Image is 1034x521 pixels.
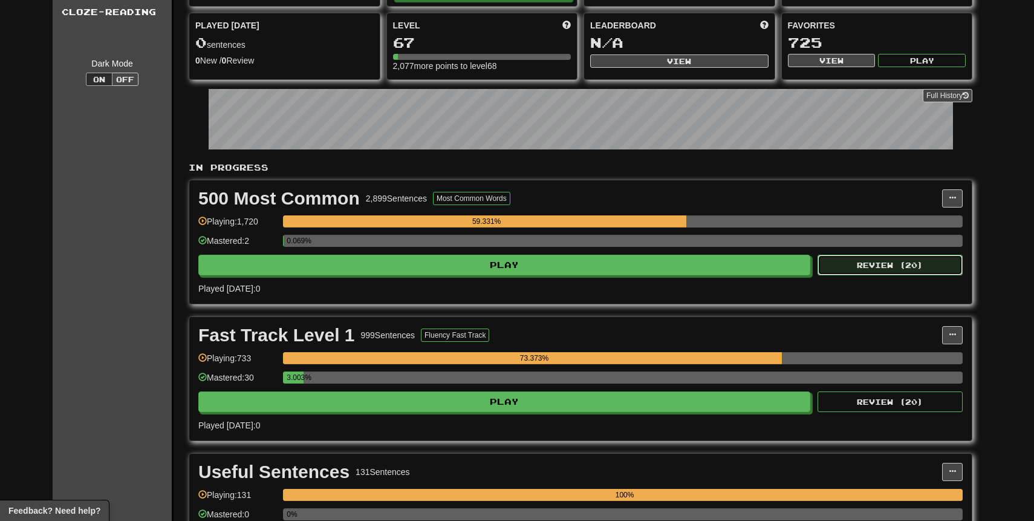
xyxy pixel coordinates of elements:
[198,489,277,509] div: Playing: 131
[287,372,304,384] div: 3.003%
[62,57,163,70] div: Dark Mode
[878,54,966,67] button: Play
[760,19,769,31] span: This week in points, UTC
[198,255,810,275] button: Play
[198,284,260,293] span: Played [DATE]: 0
[86,73,112,86] button: On
[195,19,259,31] span: Played [DATE]
[433,192,510,205] button: Most Common Words
[788,19,966,31] div: Favorites
[393,19,420,31] span: Level
[287,215,686,228] div: 59.331%
[590,19,656,31] span: Leaderboard
[198,372,277,392] div: Mastered: 30
[198,352,277,372] div: Playing: 733
[788,54,876,67] button: View
[198,189,360,208] div: 500 Most Common
[112,73,138,86] button: Off
[818,392,963,412] button: Review (20)
[195,34,207,51] span: 0
[361,329,415,341] div: 999 Sentences
[393,60,571,72] div: 2,077 more points to level 68
[788,35,966,50] div: 725
[198,326,355,344] div: Fast Track Level 1
[923,89,972,102] a: Full History
[818,255,963,275] button: Review (20)
[195,35,374,51] div: sentences
[198,421,260,430] span: Played [DATE]: 0
[198,463,350,481] div: Useful Sentences
[8,505,100,517] span: Open feedback widget
[393,35,571,50] div: 67
[562,19,571,31] span: Score more points to level up
[198,235,277,255] div: Mastered: 2
[287,352,781,364] div: 73.373%
[590,34,623,51] span: N/A
[366,192,427,205] div: 2,899 Sentences
[356,466,410,478] div: 131 Sentences
[195,54,374,67] div: New / Review
[189,162,972,174] p: In Progress
[198,392,810,412] button: Play
[195,56,200,65] strong: 0
[421,329,489,342] button: Fluency Fast Track
[198,215,277,235] div: Playing: 1,720
[287,489,963,501] div: 100%
[222,56,227,65] strong: 0
[590,54,769,68] button: View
